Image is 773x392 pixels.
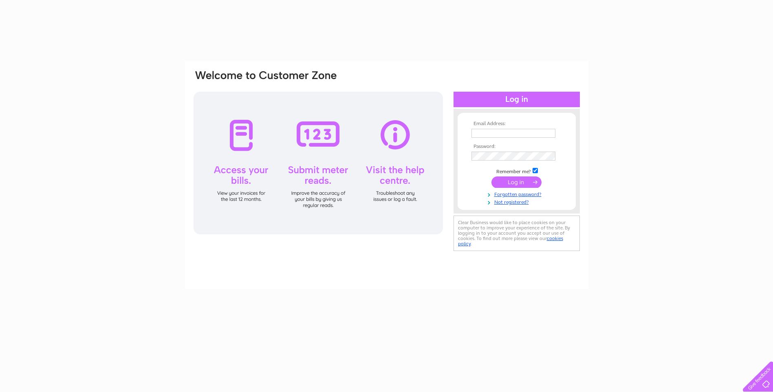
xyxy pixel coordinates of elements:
[491,176,542,188] input: Submit
[471,198,564,205] a: Not registered?
[469,144,564,150] th: Password:
[458,236,563,247] a: cookies policy
[469,167,564,175] td: Remember me?
[454,216,580,251] div: Clear Business would like to place cookies on your computer to improve your experience of the sit...
[471,190,564,198] a: Forgotten password?
[469,121,564,127] th: Email Address:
